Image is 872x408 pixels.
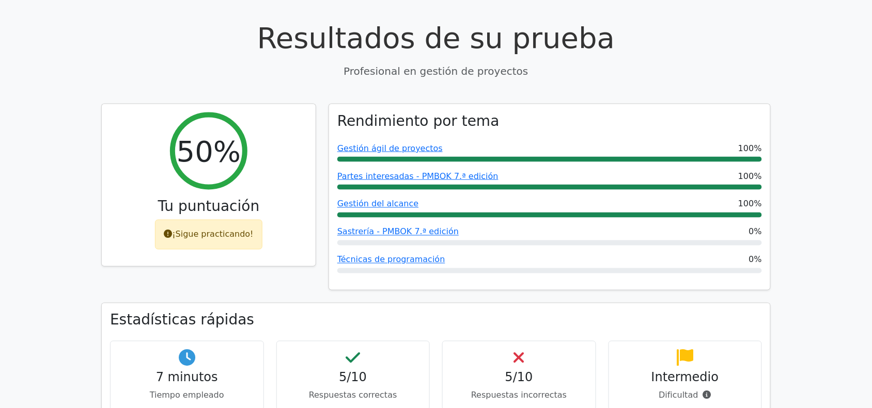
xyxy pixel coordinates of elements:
font: Respuestas incorrectas [471,390,567,400]
font: 5/10 [339,370,367,385]
font: Resultados de su prueba [257,21,615,55]
a: Técnicas de programación [337,255,445,265]
font: 50% [177,135,241,168]
font: Rendimiento por tema [337,112,500,129]
font: Respuestas correctas [309,390,397,400]
a: Gestión del alcance [337,199,418,209]
font: Tiempo empleado [150,390,224,400]
font: 0% [749,255,762,265]
font: 0% [749,227,762,237]
font: Intermedio [651,370,719,385]
font: 7 minutos [156,370,218,385]
font: Profesional en gestión de proyectos [344,65,528,77]
font: ¡Sigue practicando! [172,230,253,239]
font: 100% [738,143,762,153]
font: 100% [738,199,762,209]
font: 100% [738,171,762,181]
font: Tu puntuación [158,198,260,215]
font: 5/10 [505,370,533,385]
a: Sastrería - PMBOK 7.ª edición [337,227,459,237]
a: Gestión ágil de proyectos [337,143,443,153]
font: Dificultad [659,390,698,400]
font: Estadísticas rápidas [110,312,254,329]
a: Partes interesadas - PMBOK 7.ª edición [337,171,499,181]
